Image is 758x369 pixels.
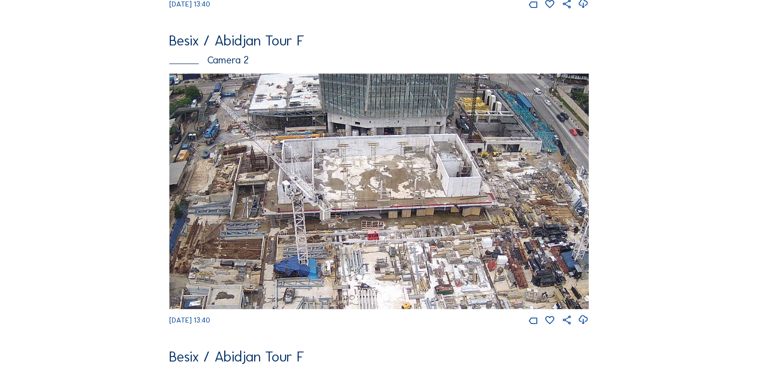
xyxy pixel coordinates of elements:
[169,55,588,65] div: Camera 2
[169,34,588,48] div: Besix / Abidjan Tour F
[169,350,588,365] div: Besix / Abidjan Tour F
[169,73,588,309] img: Image
[169,316,210,325] span: [DATE] 13:40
